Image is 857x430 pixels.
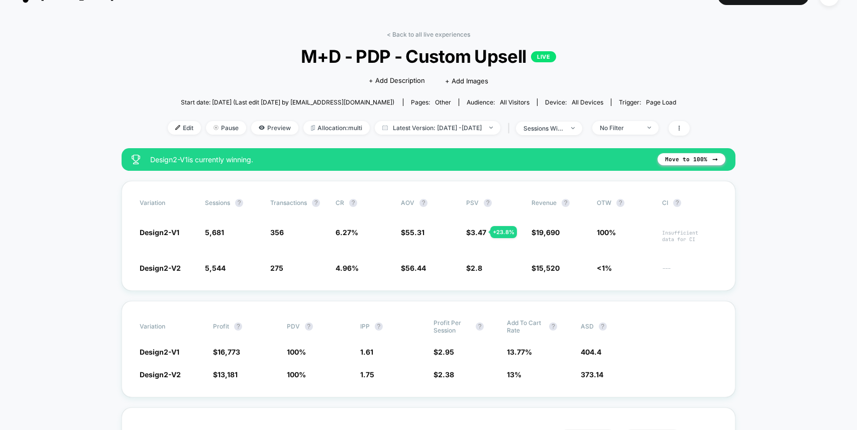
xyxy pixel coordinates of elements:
[531,228,560,237] span: $
[140,264,181,272] span: Design2-V2
[311,125,315,131] img: rebalance
[466,199,479,206] span: PSV
[438,370,454,379] span: 2.38
[168,121,201,135] span: Edit
[438,348,454,356] span: 2.95
[382,125,388,130] img: calendar
[476,322,484,331] button: ?
[336,228,358,237] span: 6.27 %
[500,98,529,106] span: All Visitors
[507,370,521,379] span: 13 %
[213,348,240,356] span: $
[471,228,486,237] span: 3.47
[140,370,181,379] span: Design2-V2
[505,121,516,136] span: |
[435,98,451,106] span: other
[466,228,486,237] span: $
[270,199,307,206] span: Transactions
[312,199,320,207] button: ?
[537,98,611,106] span: Device:
[662,199,717,207] span: CI
[648,127,651,129] img: end
[419,199,427,207] button: ?
[581,322,594,330] span: ASD
[597,228,616,237] span: 100%
[597,264,612,272] span: <1%
[213,322,229,330] span: Profit
[234,322,242,331] button: ?
[673,199,681,207] button: ?
[205,264,226,272] span: 5,544
[466,264,482,272] span: $
[401,199,414,206] span: AOV
[150,155,648,164] span: Design2-V1 is currently winning.
[213,370,238,379] span: $
[140,228,179,237] span: Design2-V1
[662,230,717,243] span: Insufficient data for CI
[490,226,517,238] div: + 23.8 %
[434,319,471,334] span: Profit Per Session
[471,264,482,272] span: 2.8
[572,98,603,106] span: all devices
[132,155,140,164] img: success_star
[531,199,557,206] span: Revenue
[251,121,298,135] span: Preview
[531,51,556,62] p: LIVE
[360,322,370,330] span: IPP
[369,76,425,86] span: + Add Description
[467,98,529,106] div: Audience:
[571,127,575,129] img: end
[600,124,640,132] div: No Filter
[445,77,488,85] span: + Add Images
[336,264,359,272] span: 4.96 %
[140,348,179,356] span: Design2-V1
[489,127,493,129] img: end
[349,199,357,207] button: ?
[360,370,374,379] span: 1.75
[549,322,557,331] button: ?
[536,264,560,272] span: 15,520
[597,199,652,207] span: OTW
[218,370,238,379] span: 13,181
[213,125,219,130] img: end
[405,264,426,272] span: 56.44
[336,199,344,206] span: CR
[360,348,373,356] span: 1.61
[562,199,570,207] button: ?
[507,319,544,334] span: Add To Cart Rate
[405,228,424,237] span: 55.31
[287,348,306,356] span: 100 %
[206,121,246,135] span: Pause
[270,228,284,237] span: 356
[387,31,470,38] a: < Back to all live experiences
[523,125,564,132] div: sessions with impression
[619,98,676,106] div: Trigger:
[507,348,532,356] span: 13.77 %
[287,370,306,379] span: 100 %
[434,348,454,356] span: $
[140,199,195,207] span: Variation
[599,322,607,331] button: ?
[531,264,560,272] span: $
[581,370,603,379] span: 373.14
[375,322,383,331] button: ?
[434,370,454,379] span: $
[658,153,725,165] button: Move to 100%
[305,322,313,331] button: ?
[536,228,560,237] span: 19,690
[235,199,243,207] button: ?
[303,121,370,135] span: Allocation: multi
[646,98,676,106] span: Page Load
[401,228,424,237] span: $
[205,199,230,206] span: Sessions
[193,46,663,67] span: M+D - PDP - Custom Upsell
[205,228,224,237] span: 5,681
[270,264,283,272] span: 275
[181,98,394,106] span: Start date: [DATE] (Last edit [DATE] by [EMAIL_ADDRESS][DOMAIN_NAME])
[411,98,451,106] div: Pages:
[662,265,717,273] span: ---
[287,322,300,330] span: PDV
[484,199,492,207] button: ?
[175,125,180,130] img: edit
[401,264,426,272] span: $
